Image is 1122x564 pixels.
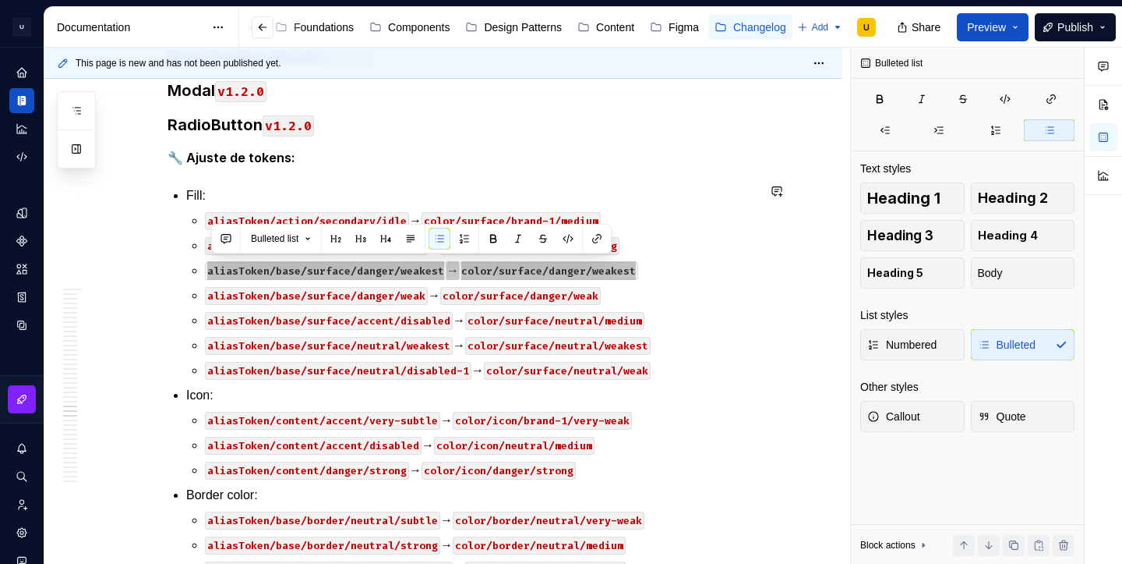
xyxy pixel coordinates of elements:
[205,337,453,355] code: aliasToken/base/surface/neutral/weakest
[76,57,281,69] span: This page is new and has not been published yet.
[571,15,640,40] a: Content
[9,200,34,225] a: Design tokens
[205,411,757,430] p: →
[9,60,34,85] a: Home
[978,228,1038,243] span: Heading 4
[263,115,314,137] code: v1.2.0
[860,307,908,323] div: List styles
[971,183,1075,214] button: Heading 2
[860,161,911,176] div: Text styles
[244,228,318,250] button: Bulleted list
[205,312,453,330] code: aliasToken/base/surface/accent/disabled
[971,401,1075,432] button: Quote
[168,150,295,165] strong: 🔧 Ajuste de tokens:
[1057,20,1093,35] span: Publish
[205,511,757,530] p: →
[9,464,34,489] button: Search ⌘K
[422,462,576,480] code: color/icon/danger/strong
[453,512,644,530] code: color/border/neutral/very-weak
[294,20,354,35] div: Foundations
[860,401,965,432] button: Callout
[978,409,1026,424] span: Quote
[912,20,940,35] span: Share
[205,311,757,330] p: →
[669,20,699,35] div: Figma
[205,287,428,305] code: aliasToken/base/surface/danger/weak
[644,15,705,40] a: Figma
[867,409,920,424] span: Callout
[867,337,937,353] span: Numbered
[860,534,930,556] div: Block actions
[363,15,456,40] a: Components
[440,287,601,305] code: color/surface/danger/weak
[957,13,1028,41] button: Preview
[978,190,1048,206] span: Heading 2
[860,379,919,395] div: Other styles
[422,212,601,230] code: color/surface/brand-1/medium
[459,262,638,280] code: color/surface/danger/weakest
[733,20,786,35] div: Changelog
[860,183,965,214] button: Heading 1
[9,436,34,461] button: Notifications
[215,81,266,102] code: v1.2.0
[205,262,446,280] code: aliasToken/base/surface/danger/weakest
[708,15,792,40] a: Changelog
[205,237,428,255] code: aliasToken/action/secondary/hovered
[453,537,626,555] code: color/border/neutral/medium
[9,144,34,169] a: Code automation
[205,261,757,280] p: →
[860,257,965,289] button: Heading 5
[205,362,471,380] code: aliasToken/base/surface/neutral/disabled-1
[57,20,204,35] div: Documentation
[9,229,34,254] a: Components
[186,386,757,405] p: Icon:
[978,265,1003,281] span: Body
[205,437,422,455] code: aliasToken/content/accent/disabled
[205,436,757,455] p: →
[205,461,757,480] p: →
[453,412,632,430] code: color/icon/brand-1/very-weak
[205,462,409,480] code: aliasToken/content/danger/strong
[205,412,440,430] code: aliasToken/content/accent/very-subtle
[205,336,757,355] p: →
[434,437,595,455] code: color/icon/neutral/medium
[860,539,916,552] div: Block actions
[9,257,34,282] a: Assets
[9,116,34,141] a: Analytics
[186,186,757,205] p: Fill:
[205,536,757,555] p: →
[251,232,298,245] span: Bulleted list
[388,20,450,35] div: Components
[205,537,440,555] code: aliasToken/base/border/neutral/strong
[186,12,727,43] div: Page tree
[168,80,757,101] h3: Modal
[863,21,870,34] div: U
[9,88,34,113] a: Documentation
[205,211,757,230] p: →
[12,18,31,37] div: U
[168,114,757,136] h3: RadioButton
[9,520,34,545] a: Settings
[860,329,965,360] button: Numbered
[1035,13,1116,41] button: Publish
[9,313,34,338] a: Data sources
[9,492,34,517] a: Invite team
[9,285,34,310] a: Storybook stories
[967,20,1006,35] span: Preview
[459,15,568,40] a: Design Patterns
[792,16,848,38] button: Add
[484,20,562,35] div: Design Patterns
[889,13,951,41] button: Share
